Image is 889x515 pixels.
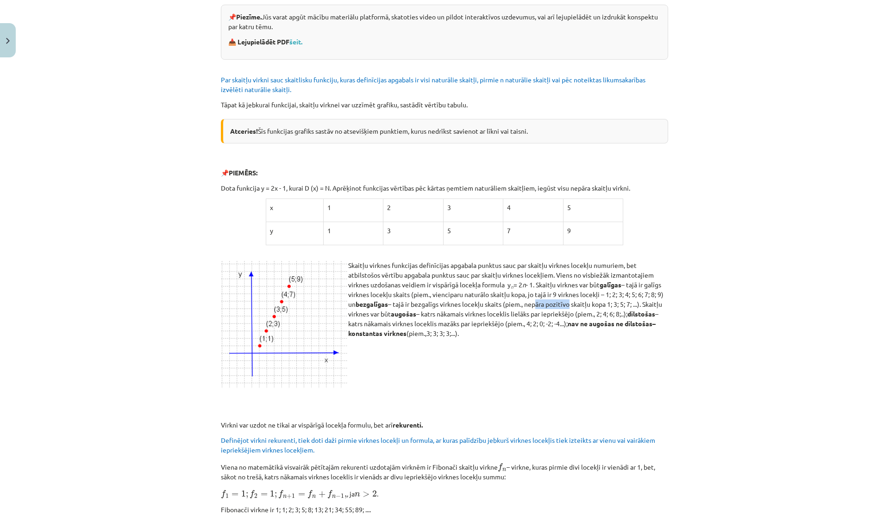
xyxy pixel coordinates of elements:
[332,495,336,498] span: n
[254,494,257,498] span: 2
[522,280,526,289] em: n
[6,38,10,44] img: icon-close-lesson-0947bae3869378f0d4975bcd49f059093ad1ed9edebbc8119c70593378902aed.svg
[312,495,316,498] span: n
[283,495,287,498] span: n
[278,490,283,498] span: f
[241,490,246,497] span: 1
[221,420,668,430] p: Virkni var uzdot ne tikai ar vispārīgā locekļa formulu, bet arī
[229,168,257,177] b: PIEMĒRS:
[270,203,319,212] p: x
[221,487,668,499] p: , ja .
[627,310,655,318] b: dilstošas
[363,491,369,497] span: >
[228,12,661,31] p: 📌 Jūs varat apgūt mācību materiālu platformā, skatoties video un pildot interaktīvos uzdevumus, v...
[298,493,305,496] span: =
[221,119,668,143] div: Šīs funkcijas grafiks sastāv no atsevišķiem punktiem, kurus nedrīkst savienot ar līkni vai taisni.
[236,12,262,21] strong: Piezīme.
[221,490,226,498] span: f
[221,436,655,454] span: Definējot virkni rekurenti, tiek doti daži pirmie virknes locekļi un formula, ar kuras palīdzību ...
[327,226,379,236] p: 1
[221,183,668,193] p: Dota funkcija y = 2x - 1, kurai D (x) = N. Aprēķinot funkcijas vērtības pēc kārtas ņemtiem naturā...
[600,280,621,289] b: galīgas
[567,203,620,212] p: 5
[341,494,344,498] span: 1
[568,319,652,328] b: nav ne augošas ne dilstošas
[356,300,388,308] b: bezgalīgas
[270,226,319,236] p: y
[387,203,439,212] p: 2
[327,490,332,498] span: f
[221,168,668,178] p: 📌
[292,494,295,498] span: 1
[221,460,668,482] p: Viena no matemātikā visvairāk pētītajām rekurenti uzdotajām virknēm ir Fibonači skaitļu virkne – ...
[289,37,302,46] a: šeit.
[344,494,347,498] span: ,
[307,490,313,498] span: f
[567,226,620,236] p: 9
[287,494,292,499] span: +
[221,75,645,93] span: Par skaitļu virkni sauc skaitlisku funkciju, kuras definīcijas apgabals ir visi naturālie skaitļi...
[319,491,326,497] span: +
[498,463,503,472] span: f
[348,329,407,337] b: konstantas virknes
[387,226,439,236] p: 3
[391,310,416,318] b: augošas
[221,261,668,338] p: Skaitļu virknes funkcijas definīcijas apgabala punktus sauc par skaitļu virknes locekļu numuriem,...
[447,226,499,236] p: 5
[221,100,668,110] p: Tāpat kā jebkurai funkcijai, skaitļu virknei var uzzīmēt grafiku, sastādīt vērtību tabulu.
[261,493,268,496] span: =
[355,492,360,497] span: n
[230,127,258,135] b: Atceries!
[507,226,559,236] p: 7
[511,283,513,290] em: n
[270,490,275,497] span: 1
[507,203,559,212] p: 4
[225,494,229,498] span: 1
[232,493,238,496] span: =
[652,319,656,328] strong: –
[275,492,277,498] span: ;
[246,492,248,498] span: ;
[393,421,423,429] b: rekurenti.
[372,490,377,497] span: 2
[336,494,341,499] span: −
[250,490,255,498] span: f
[221,505,668,515] p: Fibonacči virkne ir 1; 1; 2; 3; 5; 8; 13; 21; 34; 55; 89; ....
[327,203,379,212] p: 1
[228,37,304,46] strong: 📥 Lejupielādēt PDF
[447,203,499,212] p: 3
[502,468,506,472] span: n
